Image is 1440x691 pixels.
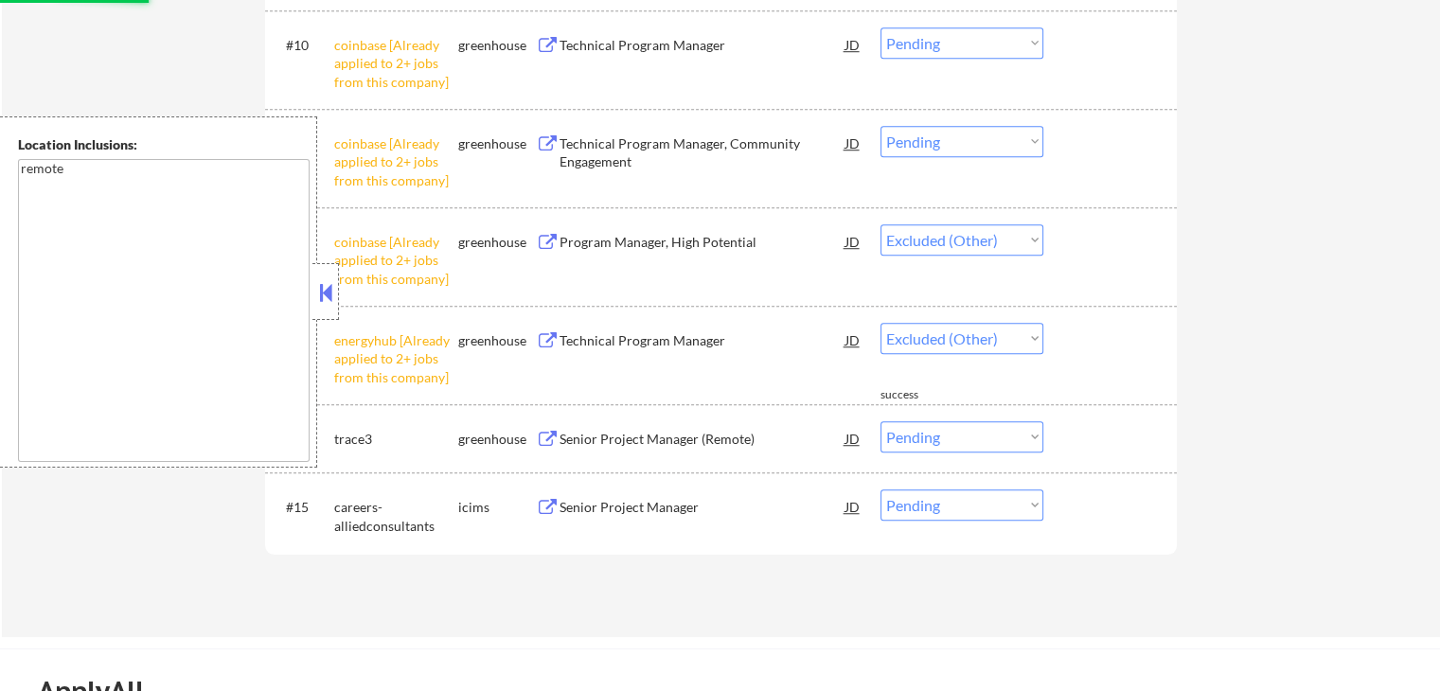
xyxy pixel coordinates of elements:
div: energyhub [Already applied to 2+ jobs from this company] [334,331,458,387]
div: #15 [286,498,319,517]
div: greenhouse [458,134,536,153]
div: Location Inclusions: [18,135,310,154]
div: Senior Project Manager (Remote) [560,430,845,449]
div: coinbase [Already applied to 2+ jobs from this company] [334,36,458,92]
div: JD [844,323,862,357]
div: JD [844,27,862,62]
div: success [880,387,956,403]
div: greenhouse [458,36,536,55]
div: Technical Program Manager [560,331,845,350]
div: Program Manager, High Potential [560,233,845,252]
div: JD [844,126,862,160]
div: trace3 [334,430,458,449]
div: coinbase [Already applied to 2+ jobs from this company] [334,233,458,289]
div: JD [844,421,862,455]
div: JD [844,224,862,258]
div: Technical Program Manager [560,36,845,55]
div: Senior Project Manager [560,498,845,517]
div: #10 [286,36,319,55]
div: Technical Program Manager, Community Engagement [560,134,845,171]
div: greenhouse [458,331,536,350]
div: greenhouse [458,430,536,449]
div: icims [458,498,536,517]
div: careers-alliedconsultants [334,498,458,535]
div: greenhouse [458,233,536,252]
div: coinbase [Already applied to 2+ jobs from this company] [334,134,458,190]
div: JD [844,489,862,523]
